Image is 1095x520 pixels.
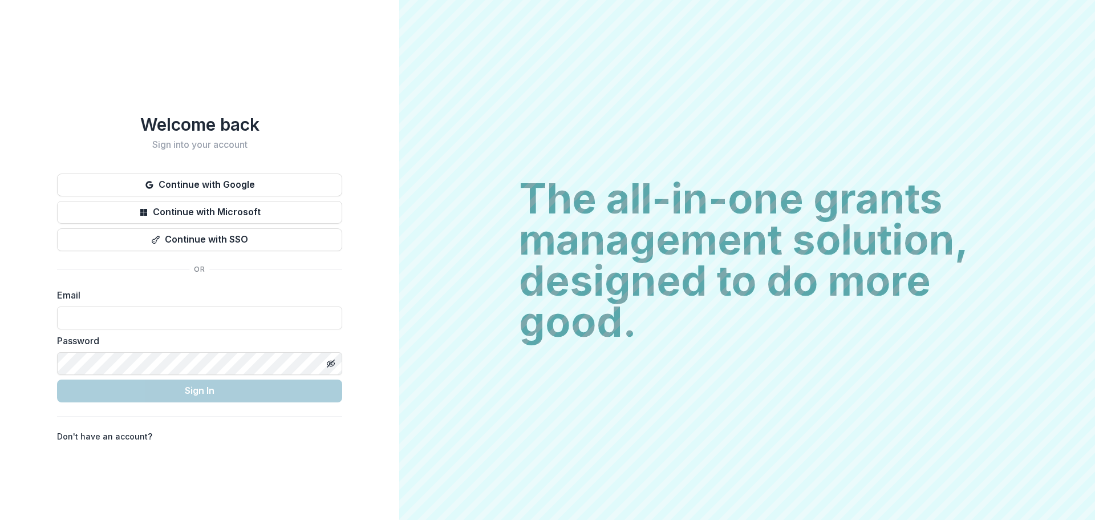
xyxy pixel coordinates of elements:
label: Email [57,288,335,302]
button: Toggle password visibility [322,354,340,373]
h2: Sign into your account [57,139,342,150]
h1: Welcome back [57,114,342,135]
button: Sign In [57,380,342,402]
button: Continue with Microsoft [57,201,342,224]
p: Don't have an account? [57,430,152,442]
label: Password [57,334,335,348]
button: Continue with Google [57,174,342,196]
button: Continue with SSO [57,228,342,251]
